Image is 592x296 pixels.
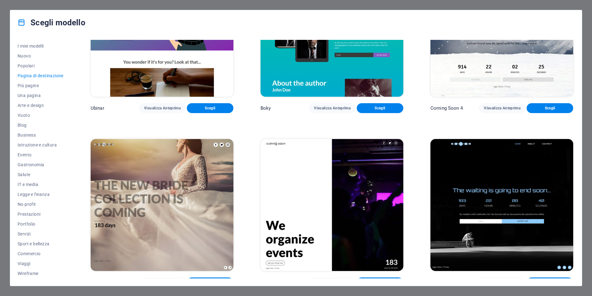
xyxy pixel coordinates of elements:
[18,182,64,187] span: IT e media
[18,63,64,68] span: Popolari
[18,103,64,108] span: Arte e design
[18,249,64,259] button: Commercio
[18,170,64,180] button: Salute
[18,160,64,170] button: Gastronomia
[91,105,104,111] p: Ubinar
[18,93,64,98] span: Una pagina
[18,100,64,110] button: Arte e design
[261,139,403,271] img: Coming Soon 2
[187,103,233,113] button: Scegli
[192,106,228,111] span: Scegli
[18,199,64,209] button: No-profit
[18,189,64,199] button: Legge e finanza
[357,277,403,287] button: Scegli
[18,51,64,61] button: Nuovo
[18,83,64,88] span: Più pagine
[18,41,64,51] button: I miei modelli
[18,18,85,27] h4: Scegli modello
[18,229,64,239] button: Servizi
[18,222,64,226] span: Portfolio
[18,71,64,81] button: Pagina di destinazione
[18,44,64,49] span: I miei modelli
[91,139,233,271] img: Coming Soon 3
[527,277,573,287] button: Scegli
[187,277,233,287] button: Scegli
[18,91,64,100] button: Una pagina
[430,105,463,111] p: Coming Soon 4
[18,162,64,167] span: Gastronomia
[18,113,64,118] span: Vuoto
[18,130,64,140] button: Business
[484,106,520,111] span: Visualizza Anteprima
[430,139,573,271] img: Coming Soon
[362,106,398,111] span: Scegli
[18,251,64,256] span: Commercio
[479,277,525,287] button: Visualizza Anteprima
[18,172,64,177] span: Salute
[18,180,64,189] button: IT e media
[18,110,64,120] button: Vuoto
[309,277,356,287] button: Visualizza Anteprima
[18,212,64,217] span: Prestazioni
[357,103,403,113] button: Scegli
[18,269,64,278] button: Wireframe
[18,239,64,249] button: Sport e bellezza
[139,103,186,113] button: Visualizza Anteprima
[18,133,64,137] span: Business
[18,150,64,160] button: Evento
[18,271,64,276] span: Wireframe
[18,259,64,269] button: Viaggi
[309,103,356,113] button: Visualizza Anteprima
[18,120,64,130] button: Blog
[139,277,186,287] button: Visualizza Anteprima
[532,106,568,111] span: Scegli
[261,105,271,111] p: Boky
[18,202,64,207] span: No-profit
[527,103,573,113] button: Scegli
[18,219,64,229] button: Portfolio
[18,152,64,157] span: Evento
[18,73,64,78] span: Pagina di destinazione
[18,241,64,246] span: Sport e bellezza
[18,209,64,219] button: Prestazioni
[479,103,525,113] button: Visualizza Anteprima
[18,123,64,128] span: Blog
[18,81,64,91] button: Più pagine
[18,192,64,197] span: Legge e finanza
[18,53,64,58] span: Nuovo
[18,142,64,147] span: Istruzione e cultura
[144,106,181,111] span: Visualizza Anteprima
[18,140,64,150] button: Istruzione e cultura
[18,61,64,71] button: Popolari
[18,261,64,266] span: Viaggi
[314,106,351,111] span: Visualizza Anteprima
[18,231,64,236] span: Servizi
